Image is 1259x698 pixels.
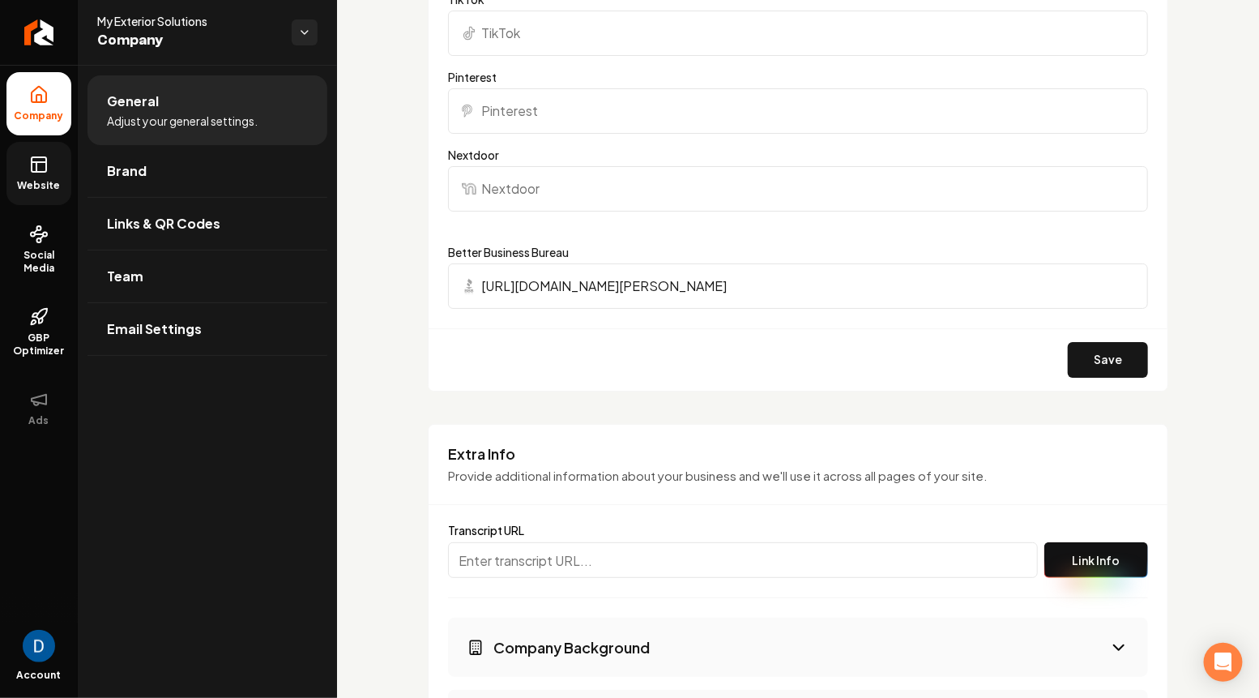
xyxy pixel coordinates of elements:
[1204,643,1243,682] div: Open Intercom Messenger
[448,467,1148,486] p: Provide additional information about your business and we'll use it across all pages of your site.
[448,11,1148,56] input: TikTok
[6,377,71,440] button: Ads
[448,147,1148,163] label: Nextdoor
[11,179,67,192] span: Website
[87,251,327,302] a: Team
[107,161,147,181] span: Brand
[87,303,327,355] a: Email Settings
[448,88,1148,134] input: Pinterest
[24,19,54,45] img: Rebolt Logo
[17,669,62,682] span: Account
[448,444,1148,464] h3: Extra Info
[448,263,1148,309] input: Better Business Bureau
[448,542,1038,578] input: Enter transcript URL...
[448,69,1148,85] label: Pinterest
[107,113,258,129] span: Adjust your general settings.
[97,13,279,29] span: My Exterior Solutions
[1068,342,1148,378] button: Save
[107,267,143,286] span: Team
[6,332,71,358] span: GBP Optimizer
[107,319,202,339] span: Email Settings
[6,294,71,370] a: GBP Optimizer
[23,414,56,427] span: Ads
[448,618,1148,677] button: Company Background
[1044,542,1148,578] button: Link Info
[87,145,327,197] a: Brand
[107,214,220,233] span: Links & QR Codes
[6,142,71,205] a: Website
[448,166,1148,212] input: Nextdoor
[6,249,71,275] span: Social Media
[107,92,159,111] span: General
[23,630,55,662] button: Open user button
[448,525,1038,536] label: Transcript URL
[8,109,70,122] span: Company
[87,198,327,250] a: Links & QR Codes
[6,212,71,288] a: Social Media
[97,29,279,52] span: Company
[448,244,1148,260] label: Better Business Bureau
[493,637,650,657] h3: Company Background
[23,630,55,662] img: David Rice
